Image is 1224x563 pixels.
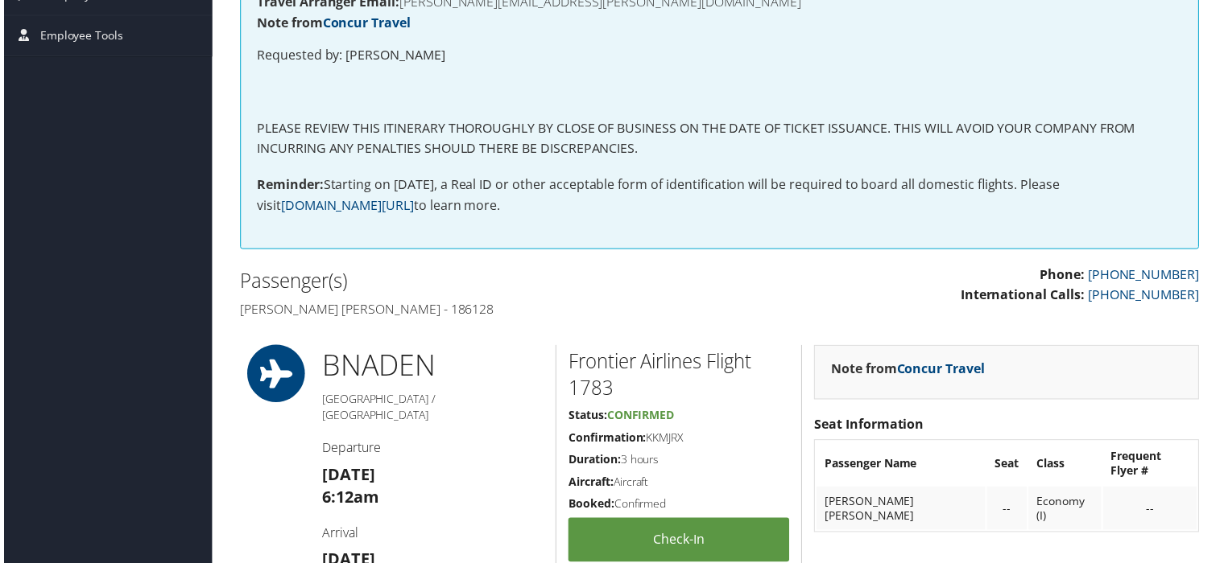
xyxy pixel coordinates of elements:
th: Passenger Name [817,445,986,488]
h5: [GEOGRAPHIC_DATA] / [GEOGRAPHIC_DATA] [320,394,543,425]
strong: Reminder: [254,177,321,195]
strong: Note from [832,362,986,380]
strong: Note from [254,14,409,32]
h2: Frontier Airlines Flight 1783 [568,350,790,404]
p: Requested by: [PERSON_NAME] [254,46,1185,67]
p: Starting on [DATE], a Real ID or other acceptable form of identification will be required to boar... [254,176,1185,217]
strong: Aircraft: [568,477,613,492]
a: [PHONE_NUMBER] [1090,288,1202,306]
h4: Departure [320,442,543,459]
strong: Confirmation: [568,433,646,448]
h5: Confirmed [568,499,790,515]
div: -- [997,504,1021,519]
a: [PHONE_NUMBER] [1090,268,1202,286]
a: Concur Travel [898,362,986,380]
p: PLEASE REVIEW THIS ITINERARY THOROUGHLY BY CLOSE OF BUSINESS ON THE DATE OF TICKET ISSUANCE. THIS... [254,119,1185,160]
h1: BNA DEN [320,347,543,388]
strong: Status: [568,410,606,425]
strong: Phone: [1042,268,1087,286]
a: [DOMAIN_NAME][URL] [279,198,412,216]
td: [PERSON_NAME] [PERSON_NAME] [817,490,986,533]
h5: KKMJRX [568,433,790,449]
strong: Duration: [568,454,620,470]
strong: Seat Information [815,418,925,436]
span: Employee Tools [36,16,120,56]
th: Frequent Flyer # [1106,445,1200,488]
th: Seat [989,445,1029,488]
th: Class [1031,445,1104,488]
div: -- [1114,504,1192,519]
h5: 3 hours [568,454,790,471]
td: Economy (I) [1031,490,1104,533]
h4: [PERSON_NAME] [PERSON_NAME] - 186128 [238,302,708,320]
h4: Arrival [320,528,543,545]
h5: Aircraft [568,477,790,493]
strong: Booked: [568,499,614,514]
h2: Passenger(s) [238,269,708,297]
strong: [DATE] [320,466,373,488]
span: Confirmed [606,410,674,425]
strong: 6:12am [320,489,377,511]
a: Concur Travel [320,14,409,32]
strong: International Calls: [962,288,1087,306]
